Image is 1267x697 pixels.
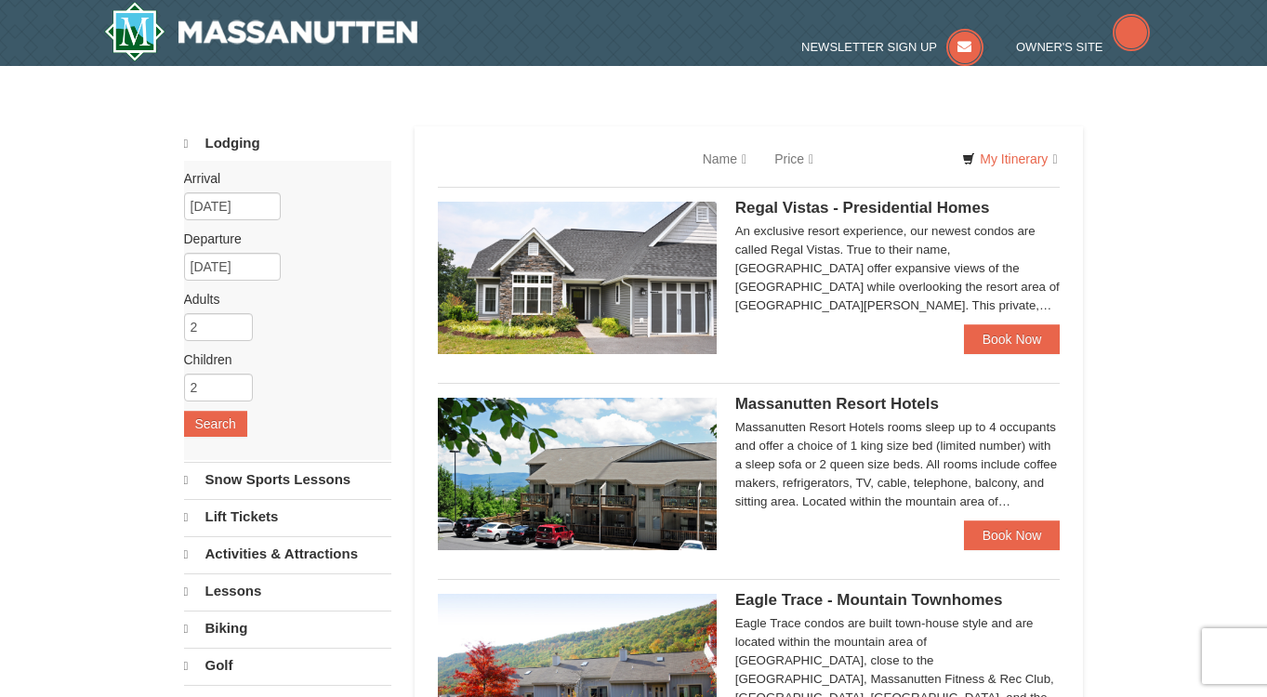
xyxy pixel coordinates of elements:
a: Lessons [184,573,391,609]
a: Massanutten Resort [104,2,418,61]
label: Adults [184,290,377,309]
span: Massanutten Resort Hotels [735,395,939,413]
a: Golf [184,648,391,683]
a: Lift Tickets [184,499,391,534]
span: Owner's Site [1016,40,1103,54]
button: Search [184,411,247,437]
a: Newsletter Sign Up [801,40,983,54]
span: Regal Vistas - Presidential Homes [735,199,990,217]
a: My Itinerary [950,145,1069,173]
a: Owner's Site [1016,40,1150,54]
a: Book Now [964,324,1061,354]
a: Activities & Attractions [184,536,391,572]
span: Eagle Trace - Mountain Townhomes [735,591,1003,609]
div: An exclusive resort experience, our newest condos are called Regal Vistas. True to their name, [G... [735,222,1061,315]
a: Snow Sports Lessons [184,462,391,497]
a: Book Now [964,520,1061,550]
span: Newsletter Sign Up [801,40,937,54]
img: 19218991-1-902409a9.jpg [438,202,717,354]
div: Massanutten Resort Hotels rooms sleep up to 4 occupants and offer a choice of 1 king size bed (li... [735,418,1061,511]
a: Name [689,140,760,178]
a: Lodging [184,126,391,161]
img: 19219026-1-e3b4ac8e.jpg [438,398,717,550]
a: Biking [184,611,391,646]
label: Arrival [184,169,377,188]
label: Departure [184,230,377,248]
img: Massanutten Resort Logo [104,2,418,61]
a: Price [760,140,827,178]
label: Children [184,350,377,369]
